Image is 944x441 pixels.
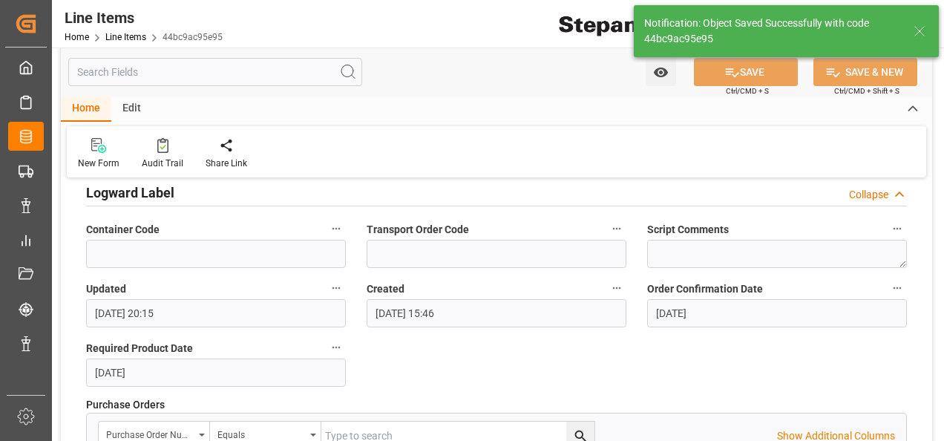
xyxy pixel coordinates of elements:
[367,299,626,327] input: DD-MM-YYYY HH:MM
[849,187,888,203] div: Collapse
[105,32,146,42] a: Line Items
[86,222,160,238] span: Container Code
[607,219,626,238] button: Transport Order Code
[86,359,346,387] input: DD-MM-YYYY
[559,11,667,37] img: Stepan_Company_logo.svg.png_1713531530.png
[834,85,899,97] span: Ctrl/CMD + Shift + S
[65,32,89,42] a: Home
[694,58,798,86] button: SAVE
[206,157,247,170] div: Share Link
[647,222,729,238] span: Script Comments
[813,58,917,86] button: SAVE & NEW
[888,278,907,298] button: Order Confirmation Date
[68,58,362,86] input: Search Fields
[86,341,193,356] span: Required Product Date
[327,338,346,357] button: Required Product Date
[647,299,907,327] input: DD-MM-YYYY
[647,281,763,297] span: Order Confirmation Date
[86,397,165,413] span: Purchase Orders
[86,183,174,203] h2: Logward Label
[327,278,346,298] button: Updated
[86,299,346,327] input: DD-MM-YYYY HH:MM
[367,222,469,238] span: Transport Order Code
[367,281,404,297] span: Created
[61,97,111,122] div: Home
[607,278,626,298] button: Created
[86,281,126,297] span: Updated
[726,85,769,97] span: Ctrl/CMD + S
[644,16,899,47] div: Notification: Object Saved Successfully with code 44bc9ac95e95
[142,157,183,170] div: Audit Trail
[111,97,152,122] div: Edit
[646,58,676,86] button: open menu
[888,219,907,238] button: Script Comments
[327,219,346,238] button: Container Code
[65,7,223,29] div: Line Items
[78,157,119,170] div: New Form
